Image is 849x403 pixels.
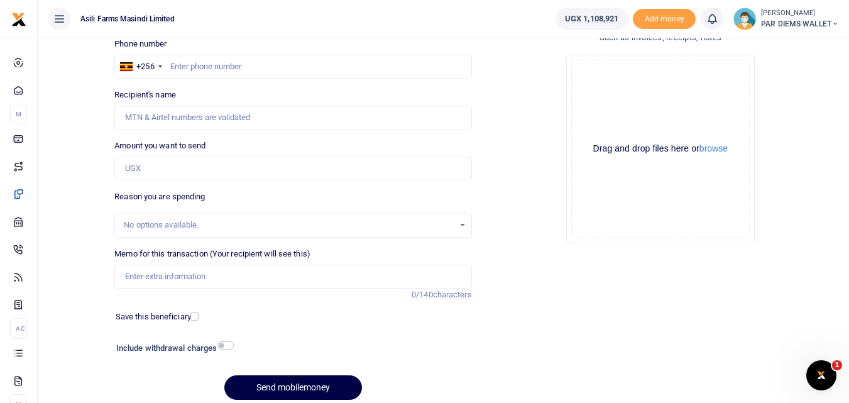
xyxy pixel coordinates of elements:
div: File Uploader [566,55,755,243]
iframe: Intercom live chat [806,360,836,390]
span: 1 [832,360,842,370]
div: No options available. [124,219,453,231]
div: Uganda: +256 [115,55,165,78]
img: profile-user [733,8,756,30]
label: Phone number [114,38,167,50]
li: M [10,104,27,124]
span: characters [433,290,472,299]
label: Save this beneficiary [116,311,191,323]
button: Send mobilemoney [224,375,362,400]
label: Memo for this transaction (Your recipient will see this) [114,248,310,260]
label: Reason you are spending [114,190,205,203]
a: Add money [633,13,696,23]
a: UGX 1,108,921 [556,8,628,30]
input: Enter phone number [114,55,471,79]
span: Add money [633,9,696,30]
a: profile-user [PERSON_NAME] PAR DIEMS WALLET [733,8,839,30]
input: UGX [114,157,471,180]
li: Toup your wallet [633,9,696,30]
span: 0/140 [412,290,433,299]
small: [PERSON_NAME] [761,8,839,19]
li: Ac [10,318,27,339]
input: Enter extra information [114,265,471,289]
img: logo-small [11,12,26,27]
div: Drag and drop files here or [572,143,749,155]
h6: Include withdrawal charges [116,343,228,353]
span: PAR DIEMS WALLET [761,18,839,30]
a: logo-small logo-large logo-large [11,14,26,23]
li: Wallet ballance [550,8,633,30]
span: UGX 1,108,921 [565,13,618,25]
div: +256 [136,60,154,73]
label: Recipient's name [114,89,176,101]
label: Amount you want to send [114,140,205,152]
input: MTN & Airtel numbers are validated [114,106,471,130]
span: Asili Farms Masindi Limited [75,13,180,25]
button: browse [699,144,728,153]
